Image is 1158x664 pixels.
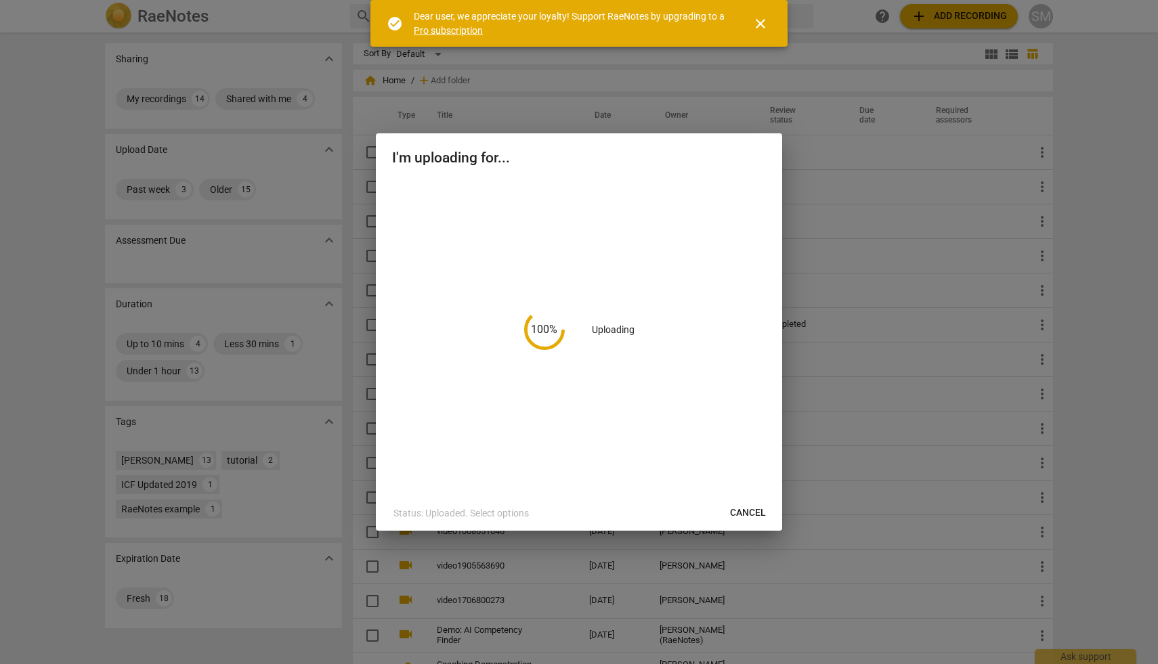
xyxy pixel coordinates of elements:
[752,16,769,32] span: close
[392,150,766,167] h2: I'm uploading for...
[719,501,777,525] button: Cancel
[730,506,766,520] span: Cancel
[387,16,403,32] span: check_circle
[414,25,483,36] a: Pro subscription
[393,506,529,521] p: Status: Uploaded. Select options
[744,7,777,40] button: Close
[414,9,728,37] div: Dear user, we appreciate your loyalty! Support RaeNotes by upgrading to a
[592,323,635,337] p: Uploading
